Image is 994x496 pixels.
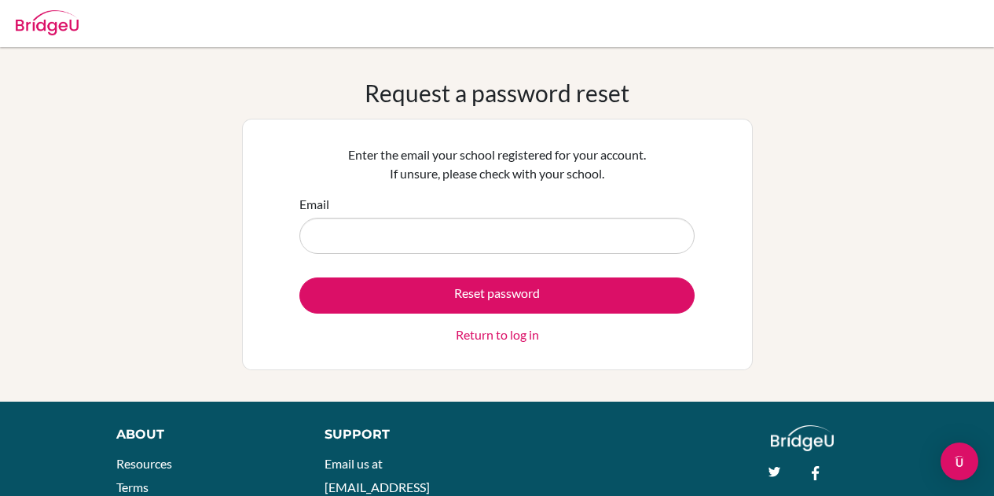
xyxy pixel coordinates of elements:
a: Resources [116,456,172,471]
img: Bridge-U [16,10,79,35]
a: Terms [116,479,149,494]
div: Support [325,425,482,444]
h1: Request a password reset [365,79,629,107]
img: logo_white@2x-f4f0deed5e89b7ecb1c2cc34c3e3d731f90f0f143d5ea2071677605dd97b5244.png [771,425,834,451]
a: Return to log in [456,325,539,344]
label: Email [299,195,329,214]
div: About [116,425,289,444]
button: Reset password [299,277,695,314]
div: Open Intercom Messenger [941,443,978,480]
p: Enter the email your school registered for your account. If unsure, please check with your school. [299,145,695,183]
